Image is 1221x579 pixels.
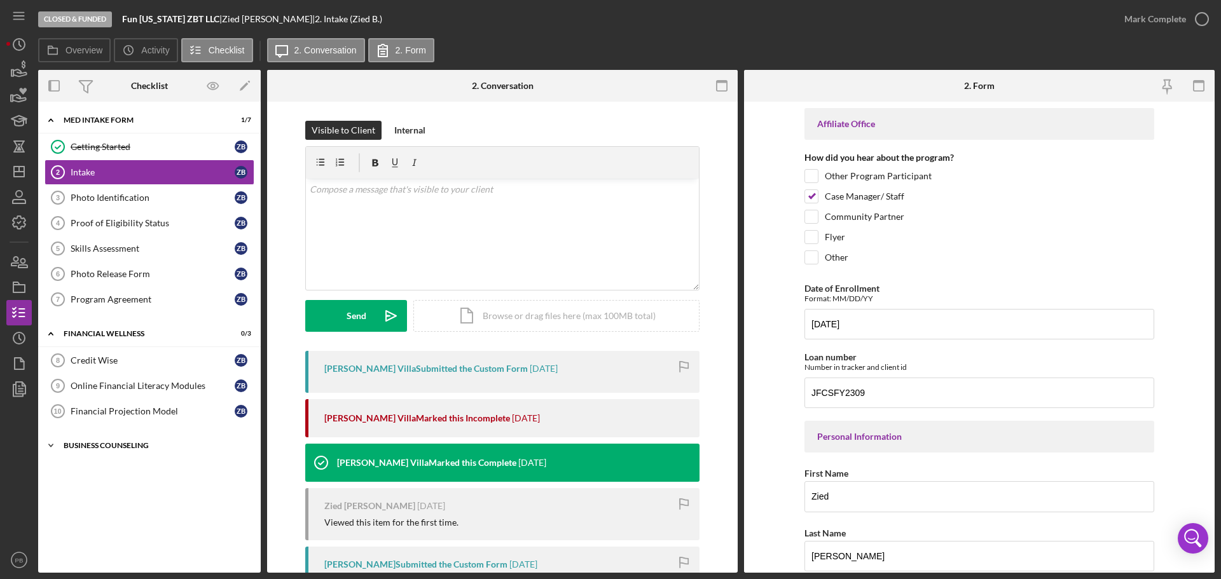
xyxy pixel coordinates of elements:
[56,245,60,252] tspan: 5
[122,14,222,24] div: |
[804,362,1154,372] div: Number in tracker and client id
[312,121,375,140] div: Visible to Client
[45,261,254,287] a: 6Photo Release FormZB
[817,119,1142,129] div: Affiliate Office
[114,38,177,62] button: Activity
[71,167,235,177] div: Intake
[235,268,247,280] div: Z B
[209,45,245,55] label: Checklist
[1124,6,1186,32] div: Mark Complete
[56,168,60,176] tspan: 2
[56,194,60,201] tspan: 3
[235,191,247,204] div: Z B
[235,405,247,418] div: Z B
[122,13,219,24] b: Fun [US_STATE] ZBT LLC
[324,517,459,528] div: Viewed this item for the first time.
[235,166,247,179] div: Z B
[825,251,848,264] label: Other
[38,38,111,62] button: Overview
[141,45,169,55] label: Activity
[305,121,382,140] button: Visible to Client
[6,547,32,573] button: PB
[530,364,558,374] time: 2023-08-24 21:14
[45,236,254,261] a: 5Skills AssessmentZB
[347,300,366,332] div: Send
[45,373,254,398] a: 9Online Financial Literacy ModulesZB
[1112,6,1215,32] button: Mark Complete
[315,14,382,24] div: 2. Intake (Zied B.)
[235,242,247,255] div: Z B
[825,170,932,182] label: Other Program Participant
[38,11,112,27] div: Closed & Funded
[417,501,445,511] time: 2023-07-24 19:45
[45,134,254,160] a: Getting StartedZB
[56,270,60,278] tspan: 6
[825,210,904,223] label: Community Partner
[45,160,254,185] a: 2IntakeZB
[294,45,357,55] label: 2. Conversation
[396,45,426,55] label: 2. Form
[518,458,546,468] time: 2023-08-17 21:29
[71,218,235,228] div: Proof of Eligibility Status
[368,38,434,62] button: 2. Form
[305,300,407,332] button: Send
[804,528,846,538] label: Last Name
[267,38,365,62] button: 2. Conversation
[324,501,415,511] div: Zied [PERSON_NAME]
[337,458,516,468] div: [PERSON_NAME] Villa Marked this Complete
[825,190,904,203] label: Case Manager/ Staff
[222,14,315,24] div: Zied [PERSON_NAME] |
[804,351,857,362] label: Loan number
[71,355,235,365] div: Credit Wise
[45,287,254,312] a: 7Program AgreementZB
[71,243,235,254] div: Skills Assessment
[56,219,60,227] tspan: 4
[817,432,1142,442] div: Personal Information
[804,294,1154,303] div: Format: MM/DD/YY
[71,193,235,203] div: Photo Identification
[64,116,219,124] div: MED Intake Form
[235,379,247,392] div: Z B
[512,413,540,423] time: 2023-08-24 21:14
[56,382,60,390] tspan: 9
[964,81,995,91] div: 2. Form
[394,121,425,140] div: Internal
[181,38,253,62] button: Checklist
[804,468,848,479] label: First Name
[56,296,60,303] tspan: 7
[71,406,235,416] div: Financial Projection Model
[825,231,845,243] label: Flyer
[235,217,247,229] div: Z B
[131,81,168,91] div: Checklist
[66,45,102,55] label: Overview
[64,442,245,449] div: Business Counseling
[235,140,247,153] div: Z B
[228,116,251,124] div: 1 / 7
[509,559,537,569] time: 2023-06-25 02:33
[235,354,247,367] div: Z B
[324,559,507,569] div: [PERSON_NAME] Submitted the Custom Form
[472,81,534,91] div: 2. Conversation
[71,142,235,152] div: Getting Started
[1178,523,1208,554] div: Open Intercom Messenger
[71,381,235,391] div: Online Financial Literacy Modules
[45,210,254,236] a: 4Proof of Eligibility StatusZB
[45,348,254,373] a: 8Credit WiseZB
[324,364,528,374] div: [PERSON_NAME] Villa Submitted the Custom Form
[804,153,1154,163] div: How did you hear about the program?
[64,330,219,337] div: Financial Wellness
[228,330,251,337] div: 0 / 3
[53,407,61,415] tspan: 10
[804,283,880,294] label: Date of Enrollment
[45,185,254,210] a: 3Photo IdentificationZB
[388,121,432,140] button: Internal
[71,269,235,279] div: Photo Release Form
[45,398,254,424] a: 10Financial Projection ModelZB
[56,357,60,364] tspan: 8
[324,413,510,423] div: [PERSON_NAME] Villa Marked this Incomplete
[15,557,24,564] text: PB
[71,294,235,304] div: Program Agreement
[235,293,247,306] div: Z B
